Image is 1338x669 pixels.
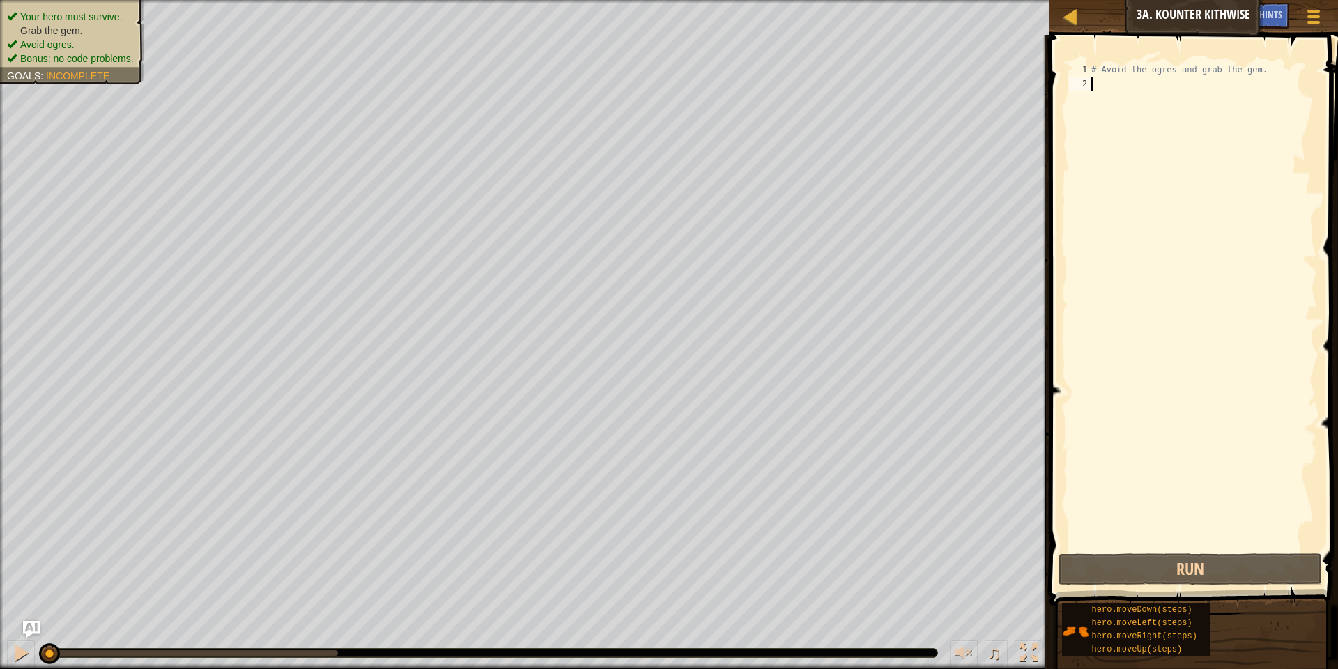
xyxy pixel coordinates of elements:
[1015,640,1043,669] button: Toggle fullscreen
[7,38,134,52] li: Avoid ogres.
[1259,8,1282,21] span: Hints
[1092,631,1197,641] span: hero.moveRight(steps)
[1092,618,1192,628] span: hero.moveLeft(steps)
[1059,553,1322,585] button: Run
[7,70,40,82] span: Goals
[23,621,40,638] button: Ask AI
[1092,645,1183,654] span: hero.moveUp(steps)
[950,640,978,669] button: Adjust volume
[7,10,134,24] li: Your hero must survive.
[20,11,123,22] span: Your hero must survive.
[20,39,75,50] span: Avoid ogres.
[987,643,1001,663] span: ♫
[40,70,46,82] span: :
[1296,3,1331,36] button: Show game menu
[1092,605,1192,615] span: hero.moveDown(steps)
[20,25,83,36] span: Grab the gem.
[1069,63,1091,77] div: 1
[1062,618,1089,645] img: portrait.png
[7,52,134,66] li: Bonus: no code problems.
[1069,77,1091,91] div: 2
[7,640,35,669] button: Ctrl + P: Pause
[985,640,1008,669] button: ♫
[1222,8,1245,21] span: Ask AI
[46,70,109,82] span: Incomplete
[1215,3,1252,29] button: Ask AI
[20,53,134,64] span: Bonus: no code problems.
[7,24,134,38] li: Grab the gem.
